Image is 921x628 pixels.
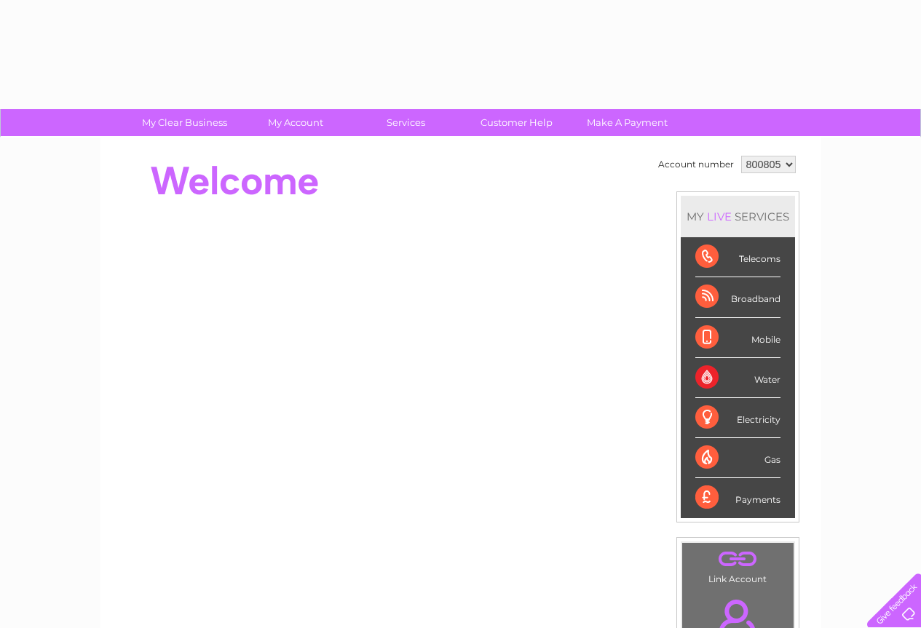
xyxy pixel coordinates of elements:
[686,546,790,572] a: .
[235,109,355,136] a: My Account
[567,109,687,136] a: Make A Payment
[695,318,780,358] div: Mobile
[695,478,780,517] div: Payments
[346,109,466,136] a: Services
[704,210,735,223] div: LIVE
[124,109,245,136] a: My Clear Business
[695,358,780,398] div: Water
[695,438,780,478] div: Gas
[655,152,738,177] td: Account number
[695,398,780,438] div: Electricity
[695,277,780,317] div: Broadband
[681,196,795,237] div: MY SERVICES
[695,237,780,277] div: Telecoms
[681,542,794,588] td: Link Account
[456,109,577,136] a: Customer Help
